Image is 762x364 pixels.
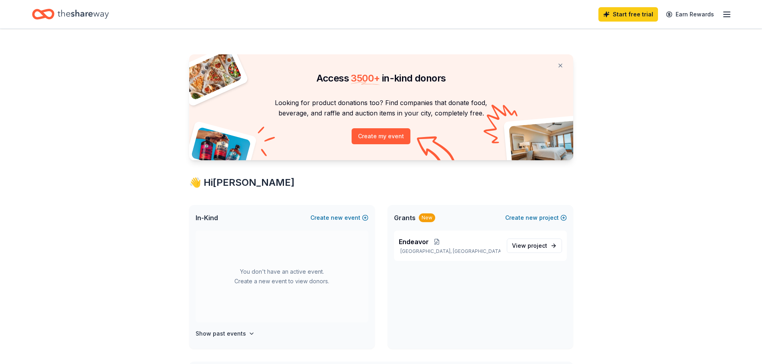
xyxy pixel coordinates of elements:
span: new [526,213,538,223]
div: You don't have an active event. Create a new event to view donors. [196,231,368,322]
div: 👋 Hi [PERSON_NAME] [189,176,573,189]
h4: Show past events [196,329,246,338]
span: new [331,213,343,223]
button: Show past events [196,329,255,338]
a: Home [32,5,109,24]
p: [GEOGRAPHIC_DATA], [GEOGRAPHIC_DATA] [399,248,500,255]
a: Earn Rewards [661,7,719,22]
button: Createnewproject [505,213,567,223]
a: View project [507,239,562,253]
img: Curvy arrow [417,136,457,166]
span: Access in-kind donors [316,72,446,84]
img: Pizza [180,50,242,101]
button: Createnewevent [310,213,368,223]
div: New [419,213,435,222]
span: Endeavor [399,237,429,247]
p: Looking for product donations too? Find companies that donate food, beverage, and raffle and auct... [199,97,564,119]
span: View [512,241,547,251]
span: 3500 + [351,72,380,84]
span: Grants [394,213,416,223]
span: In-Kind [196,213,218,223]
button: Create my event [352,128,410,144]
span: project [528,242,547,249]
a: Start free trial [598,7,658,22]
